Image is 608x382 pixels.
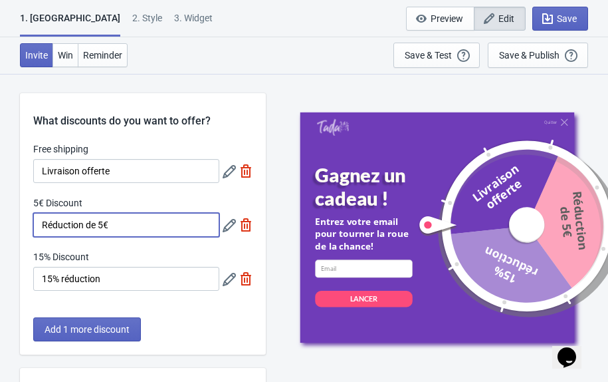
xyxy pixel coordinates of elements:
label: Free shipping [33,142,88,156]
img: delete.svg [239,272,253,286]
div: Entrez votre email pour tourner la roue de la chance! [315,216,413,252]
button: Save & Publish [488,43,588,68]
button: Edit [474,7,526,31]
span: Invite [25,50,48,61]
span: Edit [498,13,514,24]
button: Preview [406,7,474,31]
div: Quitter [544,119,557,124]
div: LANCER [350,293,377,303]
button: Save [532,7,588,31]
div: 3. Widget [174,11,213,35]
div: Save & Publish [499,50,559,61]
div: What discounts do you want to offer? [20,93,266,129]
span: Save [557,13,577,24]
button: Save & Test [393,43,480,68]
span: Win [58,50,73,61]
a: Tada Shopify App - Exit Intent, Spin to Win Popups, Newsletter Discount Gift Game [316,118,349,137]
img: Tada Shopify App - Exit Intent, Spin to Win Popups, Newsletter Discount Gift Game [316,118,349,136]
div: 1. [GEOGRAPHIC_DATA] [20,11,120,37]
span: Add 1 more discount [45,324,130,335]
div: 2 . Style [132,11,162,35]
input: Email [315,260,413,278]
img: delete.svg [239,218,253,232]
span: Preview [431,13,463,24]
button: Invite [20,43,53,67]
span: Reminder [83,50,122,61]
button: Win [52,43,78,67]
button: Reminder [78,43,128,67]
button: Add 1 more discount [33,317,141,341]
label: 15% Discount [33,250,89,264]
div: Gagnez un cadeau ! [315,163,432,209]
img: delete.svg [239,164,253,178]
label: 5€ Discount [33,196,82,210]
iframe: chat widget [552,329,595,369]
div: Save & Test [405,50,452,61]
